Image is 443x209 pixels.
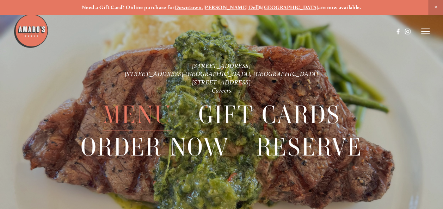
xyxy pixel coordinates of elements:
a: Order Now [81,131,230,163]
strong: Need a Gift Card? Online purchase for [82,4,175,11]
a: [PERSON_NAME] Dell [203,4,259,11]
strong: are now available. [318,4,361,11]
a: Downtown [175,4,202,11]
a: [STREET_ADDRESS] [GEOGRAPHIC_DATA], [GEOGRAPHIC_DATA] [125,70,319,78]
a: [STREET_ADDRESS] [192,62,251,69]
strong: & [259,4,262,11]
a: Reserve [256,131,363,163]
a: Careers [212,87,232,94]
a: [STREET_ADDRESS] [192,78,251,86]
a: [GEOGRAPHIC_DATA] [262,4,318,11]
strong: , [202,4,203,11]
a: Menu [103,99,172,131]
a: Gift Cards [198,99,340,131]
img: Amaro's Table [13,13,49,49]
